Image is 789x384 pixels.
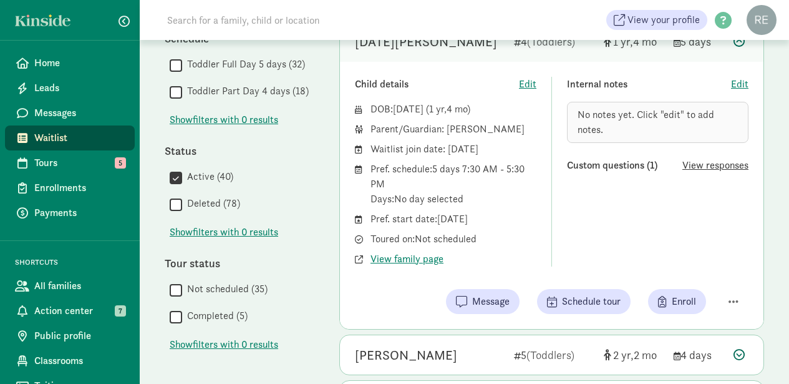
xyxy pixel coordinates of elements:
[613,348,634,362] span: 2
[604,33,664,50] div: [object Object]
[731,77,748,92] button: Edit
[5,323,135,348] a: Public profile
[526,348,574,362] span: (Toddlers)
[527,34,575,49] span: (Toddlers)
[34,278,125,293] span: All families
[355,77,519,92] div: Child details
[34,303,125,318] span: Action center
[34,328,125,343] span: Public profile
[393,102,424,116] span: [DATE]
[182,169,233,184] label: Active (40)
[34,180,125,195] span: Enrollments
[182,196,240,211] label: Deleted (78)
[5,175,135,200] a: Enrollments
[567,77,731,92] div: Internal notes
[34,81,125,96] span: Leads
[34,130,125,145] span: Waitlist
[727,324,789,384] iframe: Chat Widget
[472,294,510,309] span: Message
[627,12,700,27] span: View your profile
[370,232,536,247] div: Toured on: Not scheduled
[5,273,135,298] a: All families
[514,347,594,363] div: 5
[634,348,657,362] span: 2
[578,108,714,136] span: No notes yet. Click "edit" to add notes.
[648,289,706,314] button: Enroll
[604,347,664,363] div: [object Object]
[5,150,135,175] a: Tours 5
[170,112,278,127] span: Show filters with 0 results
[34,106,125,121] span: Messages
[613,34,633,49] span: 1
[429,102,447,116] span: 1
[160,7,510,32] input: Search for a family, child or location
[5,126,135,150] a: Waitlist
[5,298,135,323] a: Action center 7
[355,32,497,52] div: Lucia Holt-Fina
[370,142,536,157] div: Waitlist join date: [DATE]
[34,353,125,368] span: Classrooms
[5,101,135,126] a: Messages
[5,51,135,76] a: Home
[682,158,748,173] button: View responses
[447,102,467,116] span: 4
[5,200,135,225] a: Payments
[370,212,536,227] div: Pref. start date: [DATE]
[562,294,621,309] span: Schedule tour
[34,155,125,170] span: Tours
[34,56,125,71] span: Home
[633,34,657,49] span: 4
[182,84,309,99] label: Toddler Part Day 4 days (18)
[115,157,126,169] span: 5
[170,112,278,127] button: Showfilters with 0 results
[674,347,724,363] div: 4 days
[537,289,631,314] button: Schedule tour
[182,57,305,72] label: Toddler Full Day 5 days (32)
[170,225,278,240] button: Showfilters with 0 results
[170,337,278,352] button: Showfilters with 0 results
[519,77,536,92] button: Edit
[34,205,125,220] span: Payments
[370,122,536,137] div: Parent/Guardian: [PERSON_NAME]
[672,294,696,309] span: Enroll
[170,337,278,352] span: Show filters with 0 results
[165,255,314,272] div: Tour status
[370,162,536,207] div: Pref. schedule: 5 days 7:30 AM - 5:30 PM Days: No day selected
[355,345,457,365] div: Eva Ferguson
[370,102,536,117] div: DOB: ( )
[5,348,135,373] a: Classrooms
[606,10,707,30] a: View your profile
[170,225,278,240] span: Show filters with 0 results
[5,76,135,101] a: Leads
[182,308,248,323] label: Completed (5)
[446,289,520,314] button: Message
[567,158,682,173] div: Custom questions (1)
[370,252,443,267] button: View family page
[115,305,126,317] span: 7
[674,33,724,50] div: 5 days
[514,33,594,50] div: 4
[182,282,268,297] label: Not scheduled (35)
[165,142,314,159] div: Status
